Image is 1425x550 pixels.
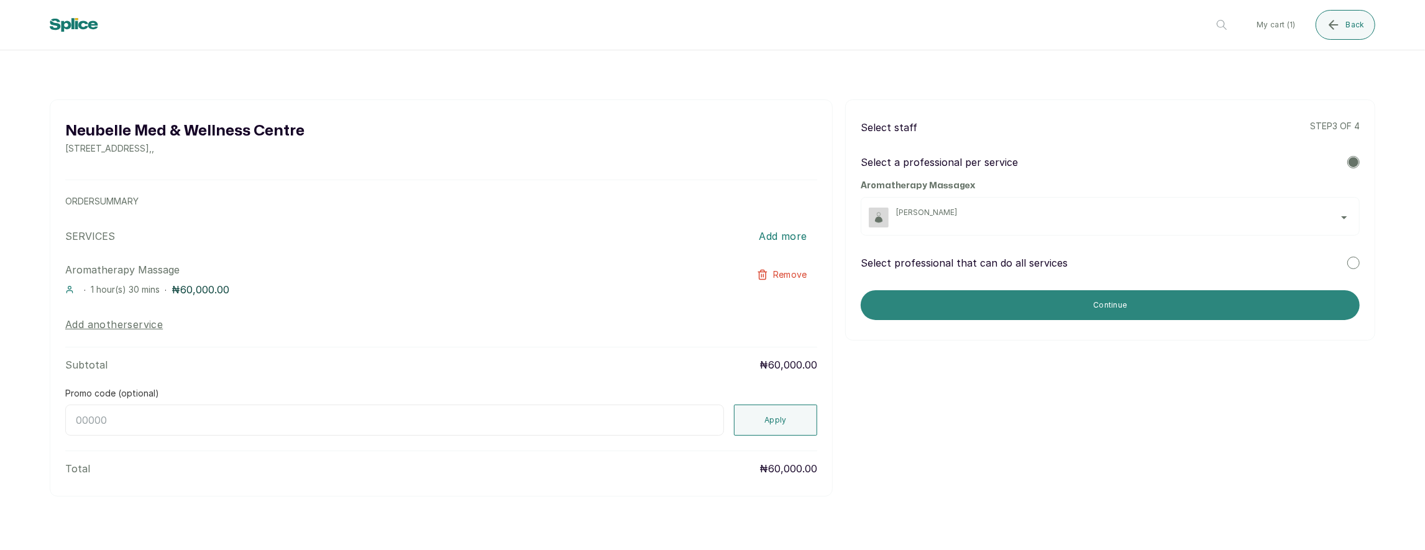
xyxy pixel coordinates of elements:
[861,120,917,135] p: Select staff
[65,120,305,142] h2: Neubelle Med & Wellness Centre
[869,208,889,227] img: staff image
[861,255,1068,270] p: Select professional that can do all services
[65,282,667,297] div: · ·
[1346,20,1365,30] span: Back
[65,317,163,332] button: Add anotherservice
[65,229,115,244] p: SERVICES
[747,262,817,287] button: Remove
[861,180,1360,192] h2: Aromatherapy Massage x
[91,284,160,295] span: 1 hour(s) 30 mins
[65,357,108,372] p: Subtotal
[1316,10,1375,40] button: Back
[65,405,724,436] input: 00000
[65,142,305,155] p: [STREET_ADDRESS] , ,
[65,461,90,476] p: Total
[749,222,817,250] button: Add more
[1247,10,1305,40] button: My cart (1)
[861,290,1360,320] button: Continue
[773,268,807,281] span: Remove
[759,357,817,372] p: ₦60,000.00
[1310,120,1360,135] p: step 3 of 4
[759,461,817,476] p: ₦60,000.00
[65,195,817,208] p: ORDER SUMMARY
[65,387,159,400] label: Promo code (optional)
[896,208,1352,218] span: [PERSON_NAME]
[172,282,229,297] p: ₦60,000.00
[869,208,1352,227] button: staff image[PERSON_NAME]
[734,405,817,436] button: Apply
[65,262,667,277] p: Aromatherapy Massage
[861,155,1018,170] p: Select a professional per service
